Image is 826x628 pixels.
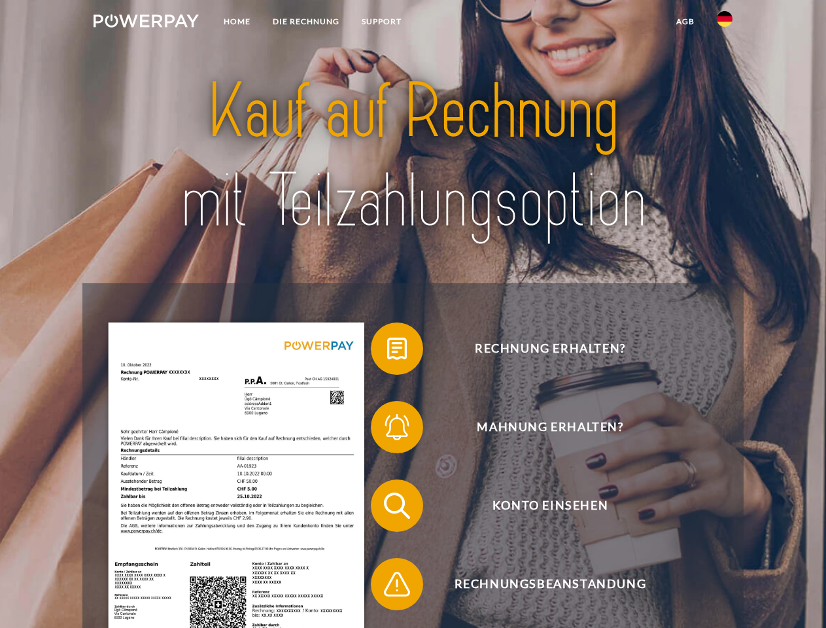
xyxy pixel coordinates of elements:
img: qb_bell.svg [381,411,413,444]
img: qb_bill.svg [381,332,413,365]
img: de [717,11,732,27]
span: Rechnungsbeanstandung [390,558,710,610]
span: Mahnung erhalten? [390,401,710,453]
button: Konto einsehen [371,480,711,532]
a: Home [213,10,262,33]
img: qb_warning.svg [381,568,413,601]
a: DIE RECHNUNG [262,10,351,33]
span: Konto einsehen [390,480,710,532]
img: logo-powerpay-white.svg [94,14,199,27]
button: Rechnungsbeanstandung [371,558,711,610]
span: Rechnung erhalten? [390,323,710,375]
a: SUPPORT [351,10,413,33]
a: agb [665,10,706,33]
img: title-powerpay_de.svg [125,63,701,251]
img: qb_search.svg [381,489,413,522]
button: Rechnung erhalten? [371,323,711,375]
button: Mahnung erhalten? [371,401,711,453]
